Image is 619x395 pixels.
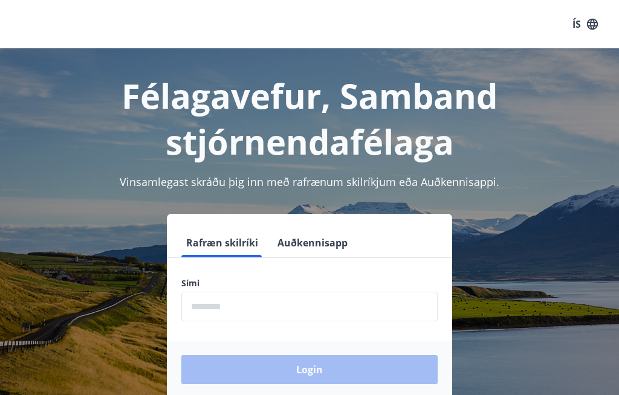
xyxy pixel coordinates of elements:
button: Auðkennisapp [273,228,352,257]
button: ÍS [566,13,604,35]
label: Sími [181,277,438,289]
span: Vinsamlegast skráðu þig inn með rafrænum skilríkjum eða Auðkennisappi. [120,175,499,189]
h1: Félagavefur, Samband stjórnendafélaga [15,72,604,164]
button: Rafræn skilríki [181,228,263,257]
